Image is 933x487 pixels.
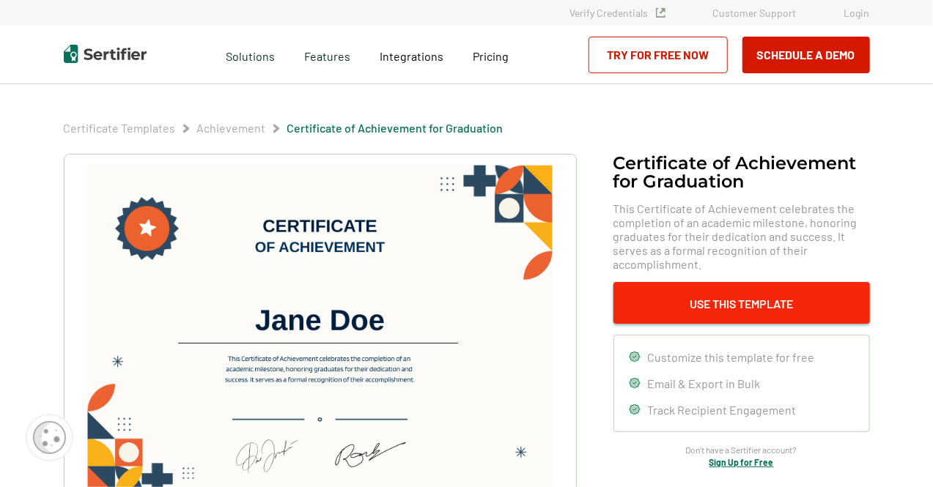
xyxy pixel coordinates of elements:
span: Track Recipient Engagement [648,403,797,417]
span: Email & Export in Bulk [648,376,761,390]
a: Try for Free Now [589,37,728,73]
a: Customer Support [713,7,797,19]
button: Use This Template [613,282,870,324]
span: Pricing [473,49,509,63]
a: Integrations [380,45,443,64]
span: Don’t have a Sertifier account? [686,443,797,457]
a: Verify Credentials [570,7,665,19]
span: Integrations [380,49,443,63]
button: Schedule a Demo [742,37,870,73]
span: Certificate Templates [64,121,176,135]
span: Achievement [197,121,266,135]
div: Breadcrumb [64,121,504,135]
a: Sign Up for Free [709,457,774,467]
iframe: Chat Widget [860,417,933,487]
a: Achievement [197,121,266,135]
a: Pricing [473,45,509,64]
h1: Certificate of Achievement for Graduation [613,154,870,190]
span: Features [304,45,350,64]
span: Certificate of Achievement for Graduation [287,121,504,135]
span: Solutions [226,45,275,64]
img: Cookie Popup Icon [33,421,66,454]
a: Login [844,7,870,19]
img: Verified [656,8,665,18]
a: Certificate Templates [64,121,176,135]
img: Sertifier | Digital Credentialing Platform [64,45,147,63]
span: Customize this template for free [648,350,815,364]
a: Certificate of Achievement for Graduation [287,121,504,135]
span: This Certificate of Achievement celebrates the completion of an academic milestone, honoring grad... [613,201,870,271]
